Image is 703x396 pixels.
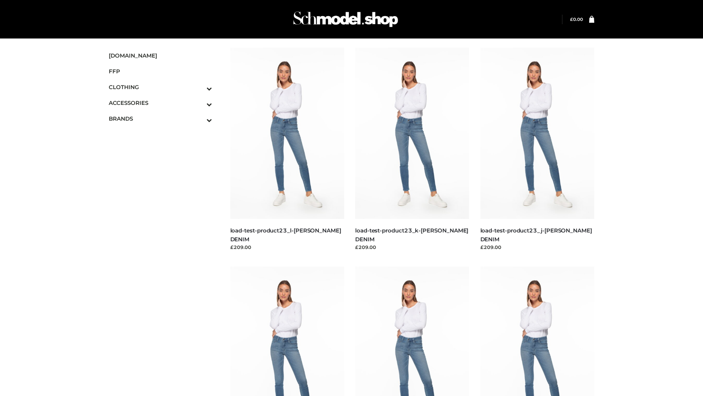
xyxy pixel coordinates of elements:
div: £209.00 [355,243,469,251]
a: ACCESSORIESToggle Submenu [109,95,212,111]
span: [DOMAIN_NAME] [109,51,212,60]
button: Toggle Submenu [186,95,212,111]
a: FFP [109,63,212,79]
a: £0.00 [570,16,583,22]
img: Schmodel Admin 964 [291,5,401,34]
a: load-test-product23_k-[PERSON_NAME] DENIM [355,227,468,242]
a: load-test-product23_l-[PERSON_NAME] DENIM [230,227,341,242]
span: FFP [109,67,212,76]
span: ACCESSORIES [109,99,212,107]
a: load-test-product23_j-[PERSON_NAME] DENIM [480,227,592,242]
a: CLOTHINGToggle Submenu [109,79,212,95]
div: £209.00 [230,243,345,251]
bdi: 0.00 [570,16,583,22]
div: £209.00 [480,243,595,251]
span: £ [570,16,573,22]
span: CLOTHING [109,83,212,91]
button: Toggle Submenu [186,79,212,95]
span: BRANDS [109,114,212,123]
a: [DOMAIN_NAME] [109,48,212,63]
a: BRANDSToggle Submenu [109,111,212,126]
button: Toggle Submenu [186,111,212,126]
